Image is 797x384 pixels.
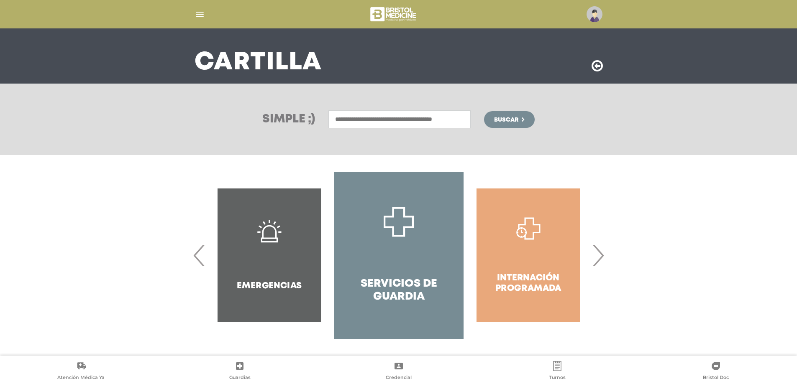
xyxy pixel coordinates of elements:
h3: Cartilla [195,52,322,74]
span: Turnos [549,374,566,382]
img: bristol-medicine-blanco.png [369,4,419,24]
img: Cober_menu-lines-white.svg [195,9,205,20]
a: Bristol Doc [637,361,795,382]
span: Bristol Doc [703,374,729,382]
span: Next [590,233,606,278]
h4: Servicios de Guardia [349,277,448,303]
span: Previous [191,233,208,278]
a: Turnos [478,361,636,382]
span: Guardias [229,374,251,382]
a: Credencial [319,361,478,382]
h3: Simple ;) [262,114,315,125]
span: Credencial [386,374,412,382]
span: Atención Médica Ya [57,374,105,382]
a: Guardias [160,361,319,382]
button: Buscar [484,111,534,128]
a: Atención Médica Ya [2,361,160,382]
span: Buscar [494,117,518,123]
a: Servicios de Guardia [334,172,463,339]
img: profile-placeholder.svg [587,6,602,22]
